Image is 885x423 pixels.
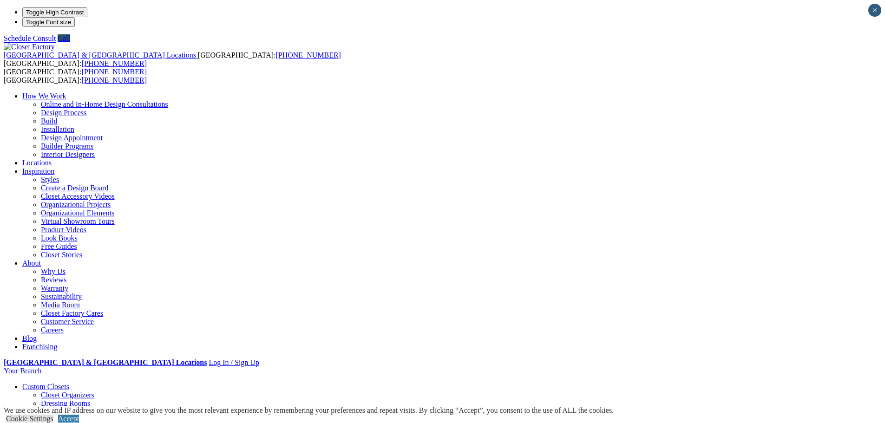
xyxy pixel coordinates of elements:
a: [GEOGRAPHIC_DATA] & [GEOGRAPHIC_DATA] Locations [4,358,207,366]
a: Your Branch [4,367,41,375]
a: Product Videos [41,226,86,234]
a: [GEOGRAPHIC_DATA] & [GEOGRAPHIC_DATA] Locations [4,51,198,59]
a: Franchising [22,343,58,351]
a: Design Appointment [41,134,103,142]
button: Close [868,4,881,17]
span: Toggle High Contrast [26,9,84,16]
a: Virtual Showroom Tours [41,217,115,225]
a: Closet Stories [41,251,82,259]
a: Warranty [41,284,68,292]
a: Closet Factory Cares [41,309,103,317]
a: Call [58,34,70,42]
div: We use cookies and IP address on our website to give you the most relevant experience by remember... [4,406,614,415]
a: [PHONE_NUMBER] [275,51,341,59]
a: Blog [22,334,37,342]
a: [PHONE_NUMBER] [82,59,147,67]
a: Reviews [41,276,66,284]
span: [GEOGRAPHIC_DATA]: [GEOGRAPHIC_DATA]: [4,51,341,67]
span: [GEOGRAPHIC_DATA] & [GEOGRAPHIC_DATA] Locations [4,51,196,59]
a: Free Guides [41,242,77,250]
a: Log In / Sign Up [209,358,259,366]
a: Organizational Elements [41,209,114,217]
a: Cookie Settings [6,415,53,423]
button: Toggle Font size [22,17,75,27]
a: Media Room [41,301,80,309]
a: Schedule Consult [4,34,56,42]
span: Toggle Font size [26,19,71,26]
a: Closet Accessory Videos [41,192,115,200]
a: How We Work [22,92,66,100]
a: Builder Programs [41,142,93,150]
a: Look Books [41,234,78,242]
a: Organizational Projects [41,201,111,208]
a: Create a Design Board [41,184,108,192]
button: Toggle High Contrast [22,7,87,17]
a: Dressing Rooms [41,399,90,407]
span: [GEOGRAPHIC_DATA]: [GEOGRAPHIC_DATA]: [4,68,147,84]
a: Customer Service [41,318,94,325]
img: Closet Factory [4,43,55,51]
a: Sustainability [41,293,82,300]
a: [PHONE_NUMBER] [82,68,147,76]
a: About [22,259,41,267]
a: Inspiration [22,167,54,175]
a: Build [41,117,58,125]
a: Closet Organizers [41,391,94,399]
a: [PHONE_NUMBER] [82,76,147,84]
a: Online and In-Home Design Consultations [41,100,168,108]
a: Styles [41,176,59,183]
a: Locations [22,159,52,167]
a: Installation [41,125,74,133]
a: Careers [41,326,64,334]
a: Design Process [41,109,86,117]
a: Interior Designers [41,150,95,158]
a: Custom Closets [22,383,69,390]
a: Accept [58,415,79,423]
a: Why Us [41,267,66,275]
